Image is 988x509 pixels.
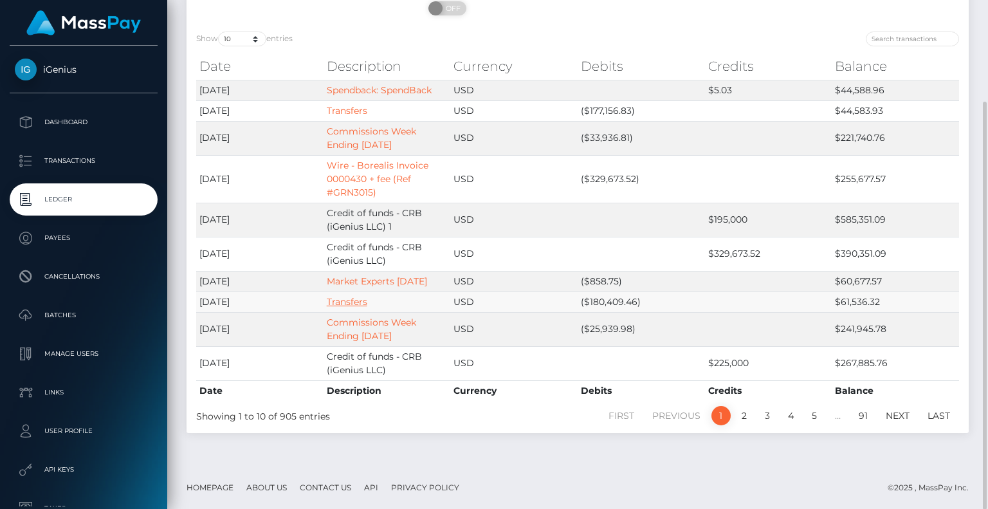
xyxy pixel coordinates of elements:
[10,454,158,486] a: API Keys
[578,271,705,292] td: ($858.75)
[10,183,158,216] a: Ledger
[324,53,451,79] th: Description
[852,406,875,425] a: 91
[888,481,978,495] div: © 2025 , MassPay Inc.
[578,380,705,401] th: Debits
[218,32,266,46] select: Showentries
[196,292,324,312] td: [DATE]
[196,346,324,380] td: [DATE]
[327,160,428,198] a: Wire - Borealis Invoice 0000430 + fee (Ref #GRN3015)
[705,346,832,380] td: $225,000
[15,383,152,402] p: Links
[15,228,152,248] p: Payees
[327,296,367,308] a: Transfers
[15,306,152,325] p: Batches
[196,237,324,271] td: [DATE]
[832,100,959,121] td: $44,583.93
[832,237,959,271] td: $390,351.09
[578,155,705,203] td: ($329,673.52)
[832,53,959,79] th: Balance
[196,80,324,100] td: [DATE]
[327,125,416,151] a: Commissions Week Ending [DATE]
[805,406,824,425] a: 5
[10,415,158,447] a: User Profile
[711,406,731,425] a: 1
[450,53,578,79] th: Currency
[10,64,158,75] span: iGenius
[578,53,705,79] th: Debits
[196,155,324,203] td: [DATE]
[578,100,705,121] td: ($177,156.83)
[196,312,324,346] td: [DATE]
[15,59,37,80] img: iGenius
[832,80,959,100] td: $44,588.96
[435,1,468,15] span: OFF
[832,346,959,380] td: $267,885.76
[578,292,705,312] td: ($180,409.46)
[450,292,578,312] td: USD
[781,406,801,425] a: 4
[386,477,464,497] a: Privacy Policy
[241,477,292,497] a: About Us
[181,477,239,497] a: Homepage
[196,203,324,237] td: [DATE]
[10,106,158,138] a: Dashboard
[324,237,451,271] td: Credit of funds - CRB (iGenius LLC)
[10,376,158,409] a: Links
[578,312,705,346] td: ($25,939.98)
[10,299,158,331] a: Batches
[196,53,324,79] th: Date
[324,203,451,237] td: Credit of funds - CRB (iGenius LLC) 1
[196,380,324,401] th: Date
[450,380,578,401] th: Currency
[705,53,832,79] th: Credits
[10,222,158,254] a: Payees
[758,406,777,425] a: 3
[327,317,416,342] a: Commissions Week Ending [DATE]
[832,312,959,346] td: $241,945.78
[735,406,754,425] a: 2
[450,237,578,271] td: USD
[705,203,832,237] td: $195,000
[920,406,957,425] a: Last
[832,271,959,292] td: $60,677.57
[327,84,432,96] a: Spendback: SpendBack
[327,275,427,287] a: Market Experts [DATE]
[832,292,959,312] td: $61,536.32
[15,151,152,171] p: Transactions
[450,121,578,155] td: USD
[324,346,451,380] td: Credit of funds - CRB (iGenius LLC)
[450,346,578,380] td: USD
[832,155,959,203] td: $255,677.57
[450,271,578,292] td: USD
[196,405,503,423] div: Showing 1 to 10 of 905 entries
[450,80,578,100] td: USD
[196,271,324,292] td: [DATE]
[15,344,152,364] p: Manage Users
[705,80,832,100] td: $5.03
[832,203,959,237] td: $585,351.09
[450,203,578,237] td: USD
[15,113,152,132] p: Dashboard
[15,267,152,286] p: Cancellations
[866,32,959,46] input: Search transactions
[450,312,578,346] td: USD
[15,190,152,209] p: Ledger
[705,237,832,271] td: $329,673.52
[10,145,158,177] a: Transactions
[295,477,356,497] a: Contact Us
[327,105,367,116] a: Transfers
[359,477,383,497] a: API
[832,380,959,401] th: Balance
[879,406,917,425] a: Next
[324,380,451,401] th: Description
[15,421,152,441] p: User Profile
[832,121,959,155] td: $221,740.76
[10,261,158,293] a: Cancellations
[450,155,578,203] td: USD
[26,10,141,35] img: MassPay Logo
[196,32,293,46] label: Show entries
[578,121,705,155] td: ($33,936.81)
[10,338,158,370] a: Manage Users
[196,121,324,155] td: [DATE]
